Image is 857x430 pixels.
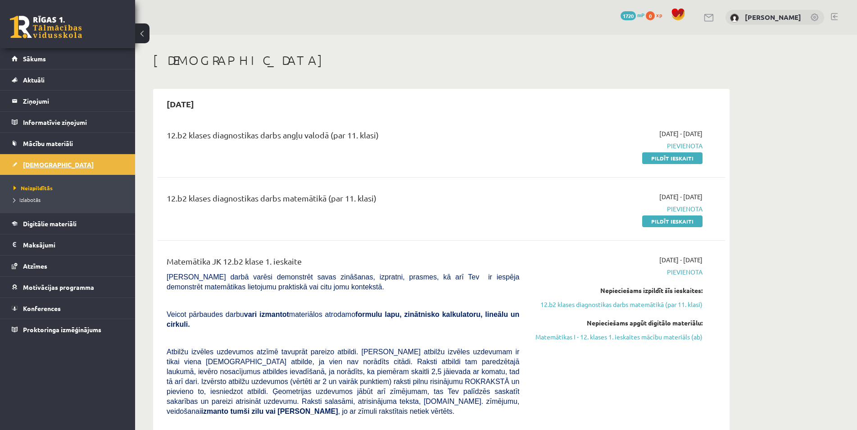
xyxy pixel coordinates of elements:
[230,407,338,415] b: tumši zilu vai [PERSON_NAME]
[167,192,519,209] div: 12.b2 klases diagnostikas darbs matemātikā (par 11. klasi)
[167,129,519,146] div: 12.b2 klases diagnostikas darbs angļu valodā (par 11. klasi)
[167,311,519,328] span: Veicot pārbaudes darbu materiālos atrodamo
[14,184,126,192] a: Neizpildītās
[533,300,703,309] a: 12.b2 klases diagnostikas darbs matemātikā (par 11. klasi)
[533,267,703,277] span: Pievienota
[533,332,703,342] a: Matemātikas I - 12. klases 1. ieskaites mācību materiāls (ab)
[201,407,228,415] b: izmanto
[12,277,124,297] a: Motivācijas programma
[23,91,124,111] legend: Ziņojumi
[12,154,124,175] a: [DEMOGRAPHIC_DATA]
[642,152,703,164] a: Pildīt ieskaiti
[533,286,703,295] div: Nepieciešams izpildīt šīs ieskaites:
[244,311,289,318] b: vari izmantot
[533,204,703,214] span: Pievienota
[158,93,203,114] h2: [DATE]
[533,141,703,151] span: Pievienota
[745,13,801,22] a: [PERSON_NAME]
[12,319,124,340] a: Proktoringa izmēģinājums
[14,196,126,204] a: Izlabotās
[23,160,94,169] span: [DEMOGRAPHIC_DATA]
[14,184,53,192] span: Neizpildītās
[23,262,47,270] span: Atzīmes
[533,318,703,328] div: Nepieciešams apgūt digitālo materiālu:
[167,348,519,415] span: Atbilžu izvēles uzdevumos atzīmē tavuprāt pareizo atbildi. [PERSON_NAME] atbilžu izvēles uzdevuma...
[23,234,124,255] legend: Maksājumi
[167,255,519,272] div: Matemātika JK 12.b2 klase 1. ieskaite
[12,213,124,234] a: Digitālie materiāli
[23,55,46,63] span: Sākums
[23,220,77,228] span: Digitālie materiāli
[23,325,101,334] span: Proktoringa izmēģinājums
[12,234,124,255] a: Maksājumi
[12,256,124,276] a: Atzīmes
[621,11,644,18] a: 1720 mP
[659,192,703,201] span: [DATE] - [DATE]
[12,91,124,111] a: Ziņojumi
[23,139,73,147] span: Mācību materiāli
[656,11,662,18] span: xp
[153,53,730,68] h1: [DEMOGRAPHIC_DATA]
[12,112,124,133] a: Informatīvie ziņojumi
[12,69,124,90] a: Aktuāli
[12,48,124,69] a: Sākums
[167,273,519,291] span: [PERSON_NAME] darbā varēsi demonstrēt savas zināšanas, izpratni, prasmes, kā arī Tev ir iespēja d...
[621,11,636,20] span: 1720
[23,304,61,312] span: Konferences
[642,215,703,227] a: Pildīt ieskaiti
[10,16,82,38] a: Rīgas 1. Tālmācības vidusskola
[23,283,94,291] span: Motivācijas programma
[12,298,124,319] a: Konferences
[659,129,703,138] span: [DATE] - [DATE]
[646,11,667,18] a: 0 xp
[23,112,124,133] legend: Informatīvie ziņojumi
[167,311,519,328] b: formulu lapu, zinātnisko kalkulatoru, lineālu un cirkuli.
[637,11,644,18] span: mP
[659,255,703,265] span: [DATE] - [DATE]
[12,133,124,154] a: Mācību materiāli
[14,196,41,203] span: Izlabotās
[730,14,739,23] img: Ritvars Lauva
[646,11,655,20] span: 0
[23,76,45,84] span: Aktuāli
